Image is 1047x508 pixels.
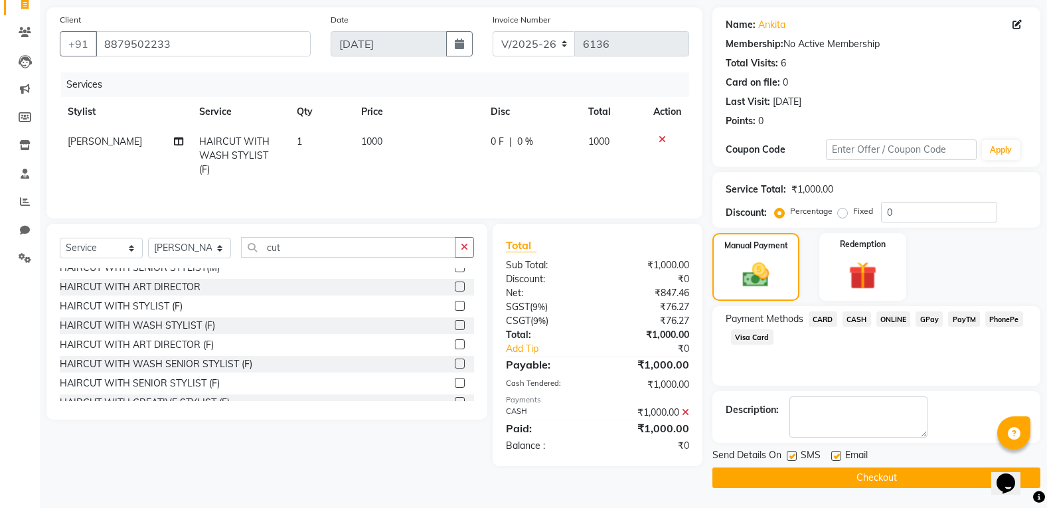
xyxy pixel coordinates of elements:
[506,394,689,406] div: Payments
[496,258,598,272] div: Sub Total:
[726,95,770,109] div: Last Visit:
[191,97,289,127] th: Service
[726,56,778,70] div: Total Visits:
[598,357,699,373] div: ₹1,000.00
[496,342,615,356] a: Add Tip
[598,272,699,286] div: ₹0
[533,315,546,326] span: 9%
[496,300,598,314] div: ( )
[491,135,504,149] span: 0 F
[809,311,837,327] span: CARD
[801,448,821,465] span: SMS
[598,439,699,453] div: ₹0
[598,258,699,272] div: ₹1,000.00
[791,183,833,197] div: ₹1,000.00
[843,311,871,327] span: CASH
[773,95,801,109] div: [DATE]
[96,31,311,56] input: Search by Name/Mobile/Email/Code
[580,97,645,127] th: Total
[726,143,826,157] div: Coupon Code
[783,76,788,90] div: 0
[758,114,764,128] div: 0
[199,135,270,175] span: HAIRCUT WITH WASH STYLIST (F)
[726,37,783,51] div: Membership:
[289,97,354,127] th: Qty
[598,420,699,436] div: ₹1,000.00
[734,260,777,290] img: _cash.svg
[588,135,609,147] span: 1000
[726,183,786,197] div: Service Total:
[60,261,220,275] div: HAIRCUT WITH SENIOR STYLIST(M)
[726,18,756,32] div: Name:
[598,286,699,300] div: ₹847.46
[598,378,699,392] div: ₹1,000.00
[532,301,545,312] span: 9%
[758,18,785,32] a: Ankita
[726,403,779,417] div: Description:
[598,314,699,328] div: ₹76.27
[712,448,781,465] span: Send Details On
[361,135,382,147] span: 1000
[331,14,349,26] label: Date
[506,301,530,313] span: SGST
[598,328,699,342] div: ₹1,000.00
[598,406,699,420] div: ₹1,000.00
[726,76,780,90] div: Card on file:
[517,135,533,149] span: 0 %
[60,357,252,371] div: HAIRCUT WITH WASH SENIOR STYLIST (F)
[614,342,699,356] div: ₹0
[982,140,1020,160] button: Apply
[60,338,214,352] div: HAIRCUT WITH ART DIRECTOR (F)
[712,467,1040,488] button: Checkout
[726,114,756,128] div: Points:
[731,329,773,345] span: Visa Card
[506,238,536,252] span: Total
[724,240,788,252] label: Manual Payment
[353,97,482,127] th: Price
[509,135,512,149] span: |
[483,97,580,127] th: Disc
[790,205,833,217] label: Percentage
[645,97,689,127] th: Action
[496,286,598,300] div: Net:
[726,37,1027,51] div: No Active Membership
[60,396,230,410] div: HAIRCUT WITH CREATIVE STYLIST (F)
[297,135,302,147] span: 1
[991,455,1034,495] iframe: chat widget
[496,439,598,453] div: Balance :
[496,272,598,286] div: Discount:
[876,311,911,327] span: ONLINE
[60,14,81,26] label: Client
[598,300,699,314] div: ₹76.27
[781,56,786,70] div: 6
[845,448,868,465] span: Email
[496,314,598,328] div: ( )
[60,97,191,127] th: Stylist
[60,31,97,56] button: +91
[61,72,699,97] div: Services
[726,312,803,326] span: Payment Methods
[493,14,550,26] label: Invoice Number
[496,378,598,392] div: Cash Tendered:
[60,299,183,313] div: HAIRCUT WITH STYLIST (F)
[853,205,873,217] label: Fixed
[916,311,943,327] span: GPay
[496,357,598,373] div: Payable:
[985,311,1023,327] span: PhonePe
[948,311,980,327] span: PayTM
[840,238,886,250] label: Redemption
[726,206,767,220] div: Discount:
[60,319,215,333] div: HAIRCUT WITH WASH STYLIST (F)
[68,135,142,147] span: [PERSON_NAME]
[506,315,530,327] span: CSGT
[60,377,220,390] div: HAIRCUT WITH SENIOR STYLIST (F)
[826,139,977,160] input: Enter Offer / Coupon Code
[496,328,598,342] div: Total:
[496,406,598,420] div: CASH
[241,237,455,258] input: Search or Scan
[496,420,598,436] div: Paid:
[60,280,201,294] div: HAIRCUT WITH ART DIRECTOR
[840,258,885,293] img: _gift.svg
